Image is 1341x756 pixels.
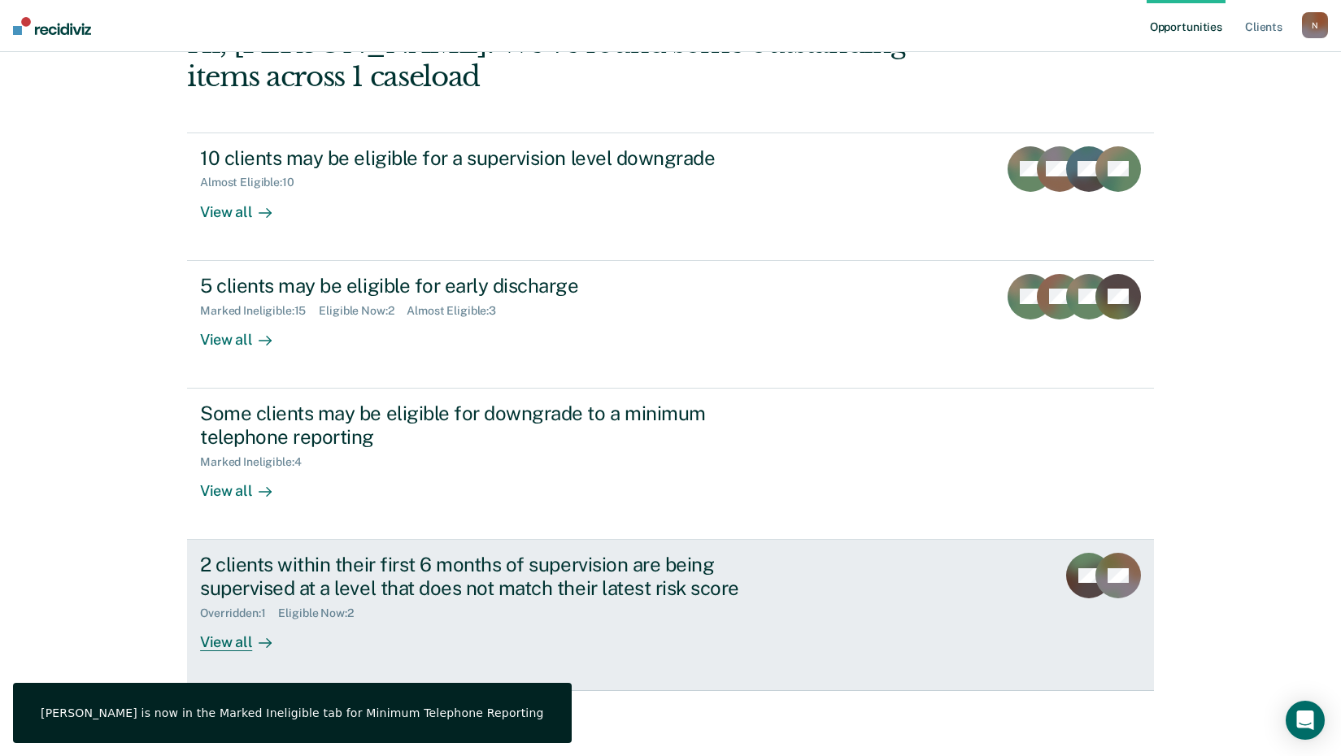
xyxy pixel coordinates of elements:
div: Marked Ineligible : 15 [200,304,319,318]
div: Eligible Now : 2 [278,606,366,620]
div: View all [200,468,291,500]
button: N [1302,12,1328,38]
div: 2 clients within their first 6 months of supervision are being supervised at a level that does no... [200,553,771,600]
img: Recidiviz [13,17,91,35]
div: Marked Ineligible : 4 [200,455,314,469]
a: 2 clients within their first 6 months of supervision are being supervised at a level that does no... [187,540,1154,691]
div: Some clients may be eligible for downgrade to a minimum telephone reporting [200,402,771,449]
div: Almost Eligible : 10 [200,176,307,189]
div: 10 clients may be eligible for a supervision level downgrade [200,146,771,170]
div: [PERSON_NAME] is now in the Marked Ineligible tab for Minimum Telephone Reporting [41,706,544,720]
div: Hi, [PERSON_NAME]. We’ve found some outstanding items across 1 caseload [187,27,960,93]
div: Eligible Now : 2 [319,304,407,318]
div: 5 clients may be eligible for early discharge [200,274,771,298]
div: View all [200,619,291,651]
a: Some clients may be eligible for downgrade to a minimum telephone reportingMarked Ineligible:4Vie... [187,389,1154,540]
a: 10 clients may be eligible for a supervision level downgradeAlmost Eligible:10View all [187,133,1154,261]
div: View all [200,317,291,349]
div: Almost Eligible : 3 [407,304,509,318]
div: Overridden : 1 [200,606,278,620]
a: 5 clients may be eligible for early dischargeMarked Ineligible:15Eligible Now:2Almost Eligible:3V... [187,261,1154,389]
div: Open Intercom Messenger [1286,701,1325,740]
div: View all [200,189,291,221]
